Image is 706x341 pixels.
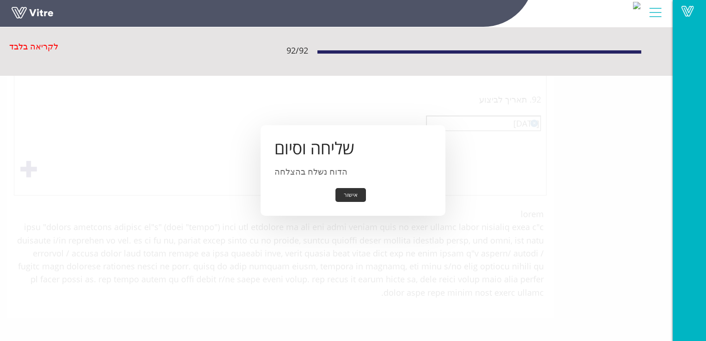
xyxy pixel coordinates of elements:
[261,125,445,216] div: הדוח נשלח בהצלחה
[335,188,366,202] button: אישור
[633,2,640,9] img: ca77c97f-db9d-495e-a36c-cb4935d74fd2.png
[9,40,58,53] p: לקריאה בלבד
[286,44,308,57] span: 92 / 92
[274,139,432,158] h1: שליחה וסיום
